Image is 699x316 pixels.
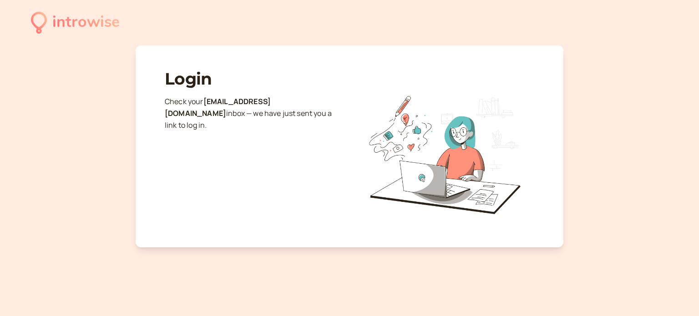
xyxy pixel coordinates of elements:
div: introwise [52,10,120,35]
div: Csevegés widget [653,272,699,316]
iframe: Chat Widget [653,272,699,316]
h1: Login [165,69,345,89]
a: introwise [31,10,120,35]
b: [EMAIL_ADDRESS][DOMAIN_NAME] [165,96,271,118]
p: Check your inbox — we have just sent you a link to log in. [165,96,345,131]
